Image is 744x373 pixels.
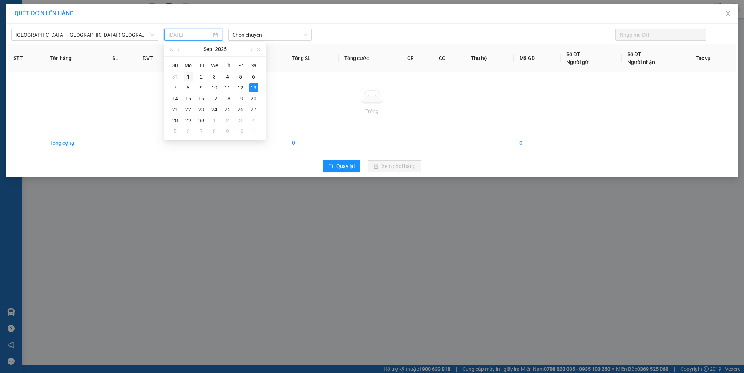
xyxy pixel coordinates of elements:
[182,126,195,137] td: 2025-10-06
[221,82,234,93] td: 2025-09-11
[465,44,514,72] th: Thu hộ
[718,4,738,24] button: Close
[247,126,260,137] td: 2025-10-11
[221,60,234,71] th: Th
[171,83,179,92] div: 7
[210,83,219,92] div: 10
[169,82,182,93] td: 2025-09-07
[249,127,258,136] div: 11
[182,71,195,82] td: 2025-09-01
[249,94,258,103] div: 20
[171,105,179,114] div: 21
[566,51,580,57] span: Số ĐT
[221,71,234,82] td: 2025-09-04
[182,93,195,104] td: 2025-09-15
[195,60,208,71] th: Tu
[195,93,208,104] td: 2025-09-16
[247,104,260,115] td: 2025-09-27
[210,116,219,125] div: 1
[627,59,655,65] span: Người nhận
[13,107,731,115] div: Trống
[106,44,137,72] th: SL
[223,72,232,81] div: 4
[210,127,219,136] div: 8
[195,126,208,137] td: 2025-10-07
[210,105,219,114] div: 24
[184,72,193,81] div: 1
[184,83,193,92] div: 8
[249,83,258,92] div: 13
[197,72,206,81] div: 2
[221,104,234,115] td: 2025-09-25
[247,82,260,93] td: 2025-09-13
[221,93,234,104] td: 2025-09-18
[234,126,247,137] td: 2025-10-10
[169,31,211,39] input: 13/09/2025
[169,60,182,71] th: Su
[236,83,245,92] div: 12
[234,115,247,126] td: 2025-10-03
[208,71,221,82] td: 2025-09-03
[247,93,260,104] td: 2025-09-20
[236,105,245,114] div: 26
[627,51,641,57] span: Số ĐT
[236,127,245,136] div: 10
[401,44,433,72] th: CR
[433,44,465,72] th: CC
[247,115,260,126] td: 2025-10-04
[44,133,106,153] td: Tổng cộng
[182,60,195,71] th: Mo
[195,115,208,126] td: 2025-09-30
[203,42,212,56] button: Sep
[223,127,232,136] div: 9
[195,82,208,93] td: 2025-09-09
[184,116,193,125] div: 29
[725,11,731,16] span: close
[169,93,182,104] td: 2025-09-14
[221,126,234,137] td: 2025-10-09
[223,94,232,103] div: 18
[339,44,401,72] th: Tổng cước
[286,44,339,72] th: Tổng SL
[16,29,154,40] span: Sài Gòn - Đà Lạt (Tân Bình)
[234,104,247,115] td: 2025-09-26
[247,60,260,71] th: Sa
[184,94,193,103] div: 15
[197,105,206,114] div: 23
[690,44,736,72] th: Tác vụ
[195,71,208,82] td: 2025-09-02
[514,44,561,72] th: Mã GD
[208,115,221,126] td: 2025-10-01
[137,44,175,72] th: ĐVT
[210,94,219,103] div: 17
[620,31,696,39] input: Nhập mã ĐH
[197,116,206,125] div: 30
[223,105,232,114] div: 25
[336,162,355,170] span: Quay lại
[514,133,561,153] td: 0
[208,126,221,137] td: 2025-10-08
[171,116,179,125] div: 28
[8,44,44,72] th: STT
[249,72,258,81] div: 6
[566,59,590,65] span: Người gửi
[236,116,245,125] div: 3
[169,126,182,137] td: 2025-10-05
[215,42,227,56] button: 2025
[169,104,182,115] td: 2025-09-21
[15,10,74,17] span: QUÉT ĐƠN LÊN HÀNG
[208,82,221,93] td: 2025-09-10
[236,72,245,81] div: 5
[171,72,179,81] div: 31
[44,44,106,72] th: Tên hàng
[368,160,421,172] button: file-textXem phơi hàng
[236,94,245,103] div: 19
[249,105,258,114] div: 27
[208,93,221,104] td: 2025-09-17
[195,104,208,115] td: 2025-09-23
[208,60,221,71] th: We
[234,82,247,93] td: 2025-09-12
[210,72,219,81] div: 3
[171,127,179,136] div: 5
[247,71,260,82] td: 2025-09-06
